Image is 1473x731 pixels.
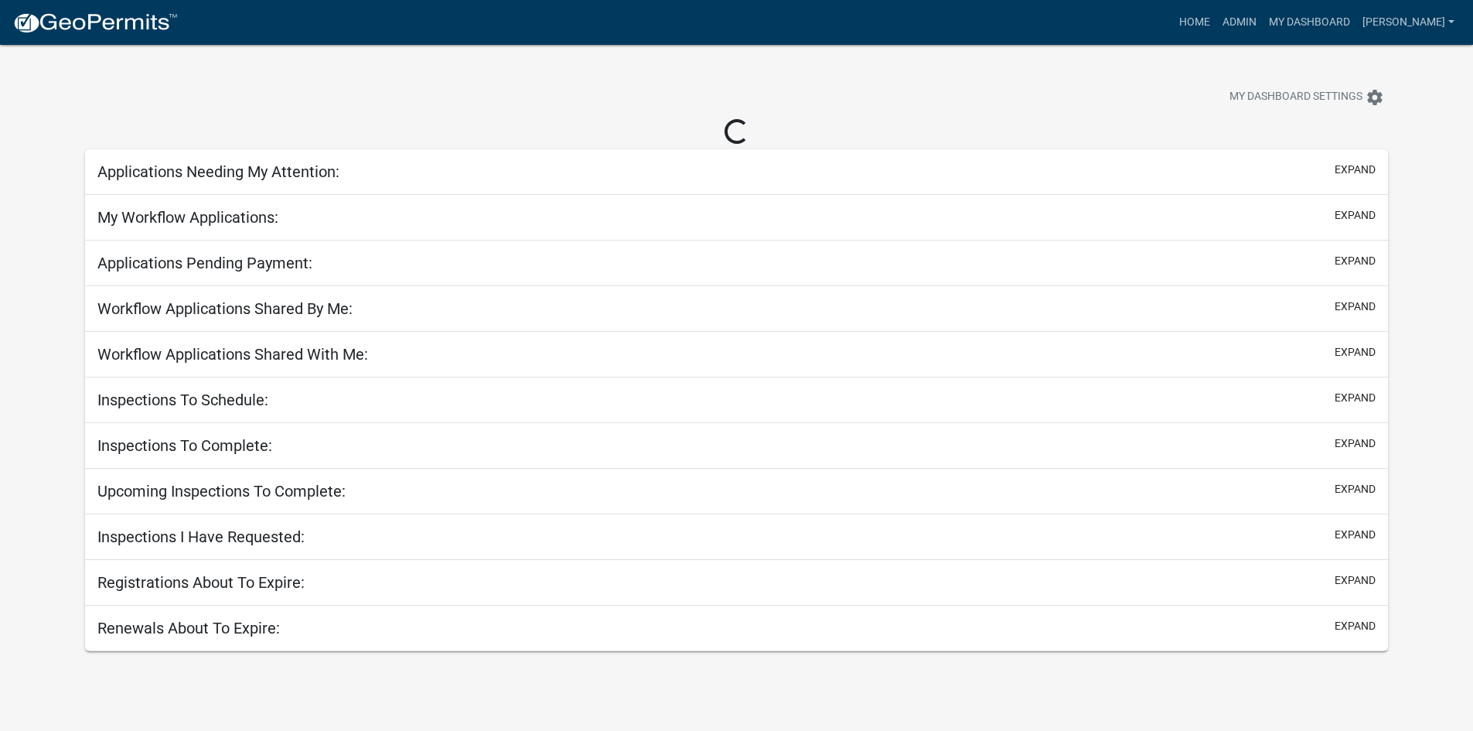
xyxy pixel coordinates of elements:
[97,482,346,500] h5: Upcoming Inspections To Complete:
[97,528,305,546] h5: Inspections I Have Requested:
[1335,253,1376,269] button: expand
[97,573,305,592] h5: Registrations About To Expire:
[1335,299,1376,315] button: expand
[1335,390,1376,406] button: expand
[1263,8,1356,37] a: My Dashboard
[1335,207,1376,224] button: expand
[97,345,368,364] h5: Workflow Applications Shared With Me:
[1356,8,1461,37] a: [PERSON_NAME]
[1335,436,1376,452] button: expand
[1217,82,1396,112] button: My Dashboard Settingssettings
[97,208,278,227] h5: My Workflow Applications:
[1229,88,1362,107] span: My Dashboard Settings
[97,391,268,409] h5: Inspections To Schedule:
[1335,481,1376,497] button: expand
[1335,527,1376,543] button: expand
[1366,88,1384,107] i: settings
[1335,162,1376,178] button: expand
[97,299,353,318] h5: Workflow Applications Shared By Me:
[97,254,312,272] h5: Applications Pending Payment:
[1335,572,1376,589] button: expand
[1335,618,1376,634] button: expand
[97,619,280,637] h5: Renewals About To Expire:
[1173,8,1216,37] a: Home
[1335,344,1376,360] button: expand
[97,162,339,181] h5: Applications Needing My Attention:
[1216,8,1263,37] a: Admin
[97,436,272,455] h5: Inspections To Complete:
